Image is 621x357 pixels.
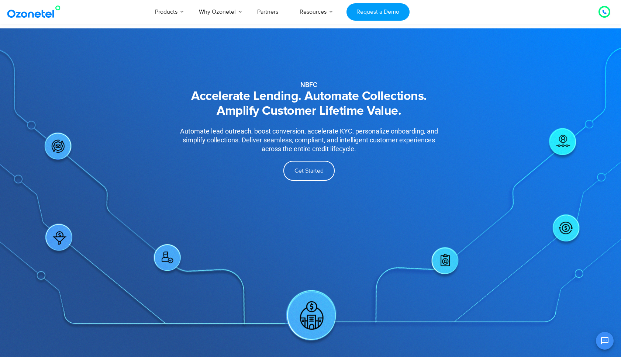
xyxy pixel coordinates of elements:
[346,3,410,21] a: Request a Demo
[156,89,463,119] h2: Accelerate Lending. Automate Collections. Amplify Customer Lifetime Value.
[283,161,335,181] a: Get Started
[294,168,324,174] span: Get Started
[596,332,614,350] button: Open chat
[156,82,463,88] div: NBFC
[174,127,444,153] div: Automate lead outreach, boost conversion, accelerate KYC, personalize onboarding, and simplify co...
